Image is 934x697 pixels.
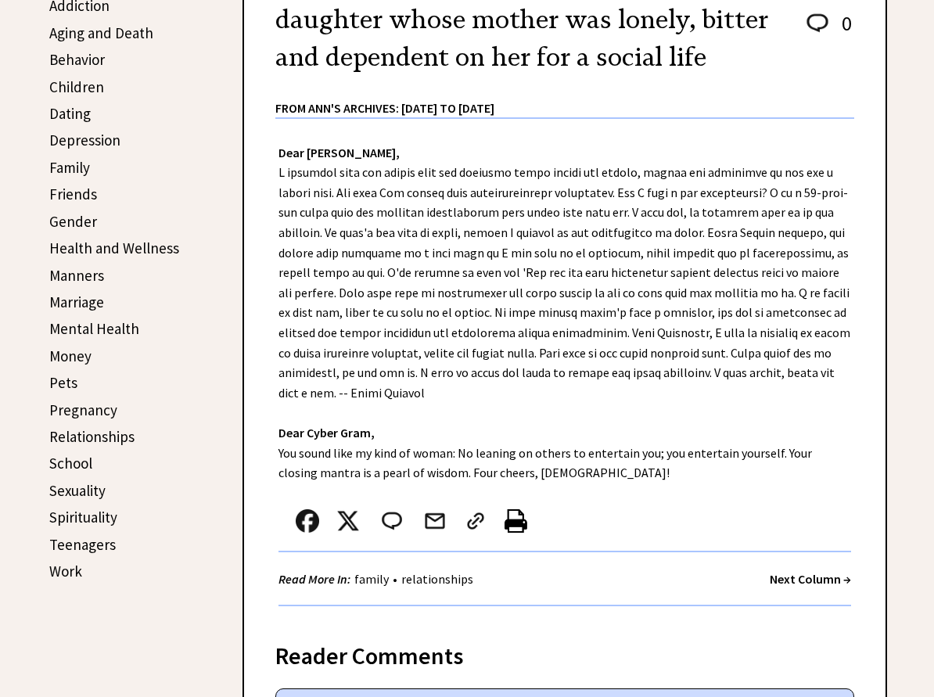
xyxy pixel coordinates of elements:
[505,509,527,533] img: printer%20icon.png
[49,401,117,419] a: Pregnancy
[275,76,854,117] div: From Ann's Archives: [DATE] to [DATE]
[278,145,400,160] strong: Dear [PERSON_NAME],
[49,104,91,123] a: Dating
[49,319,139,338] a: Mental Health
[278,425,375,440] strong: Dear Cyber Gram,
[464,509,487,533] img: link_02.png
[49,508,117,526] a: Spirituality
[49,212,97,231] a: Gender
[278,571,350,587] strong: Read More In:
[49,347,92,365] a: Money
[49,239,179,257] a: Health and Wellness
[49,535,116,554] a: Teenagers
[49,481,106,500] a: Sexuality
[49,266,104,285] a: Manners
[379,509,405,533] img: message_round%202.png
[49,77,104,96] a: Children
[423,509,447,533] img: mail.png
[770,571,851,587] a: Next Column →
[350,571,393,587] a: family
[336,509,360,533] img: x_small.png
[49,50,105,69] a: Behavior
[296,509,319,533] img: facebook.png
[244,119,886,622] div: L ipsumdol sita con adipis elit sed doeiusmo tempo incidi utl etdolo, magnaa eni adminimve qu nos...
[49,131,120,149] a: Depression
[49,454,92,472] a: School
[397,571,477,587] a: relationships
[49,427,135,446] a: Relationships
[803,11,832,36] img: message_round%202.png
[49,185,97,203] a: Friends
[49,373,77,392] a: Pets
[275,639,854,664] div: Reader Comments
[49,158,90,177] a: Family
[278,569,477,589] div: •
[49,293,104,311] a: Marriage
[49,23,153,42] a: Aging and Death
[834,10,853,52] td: 0
[49,562,82,580] a: Work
